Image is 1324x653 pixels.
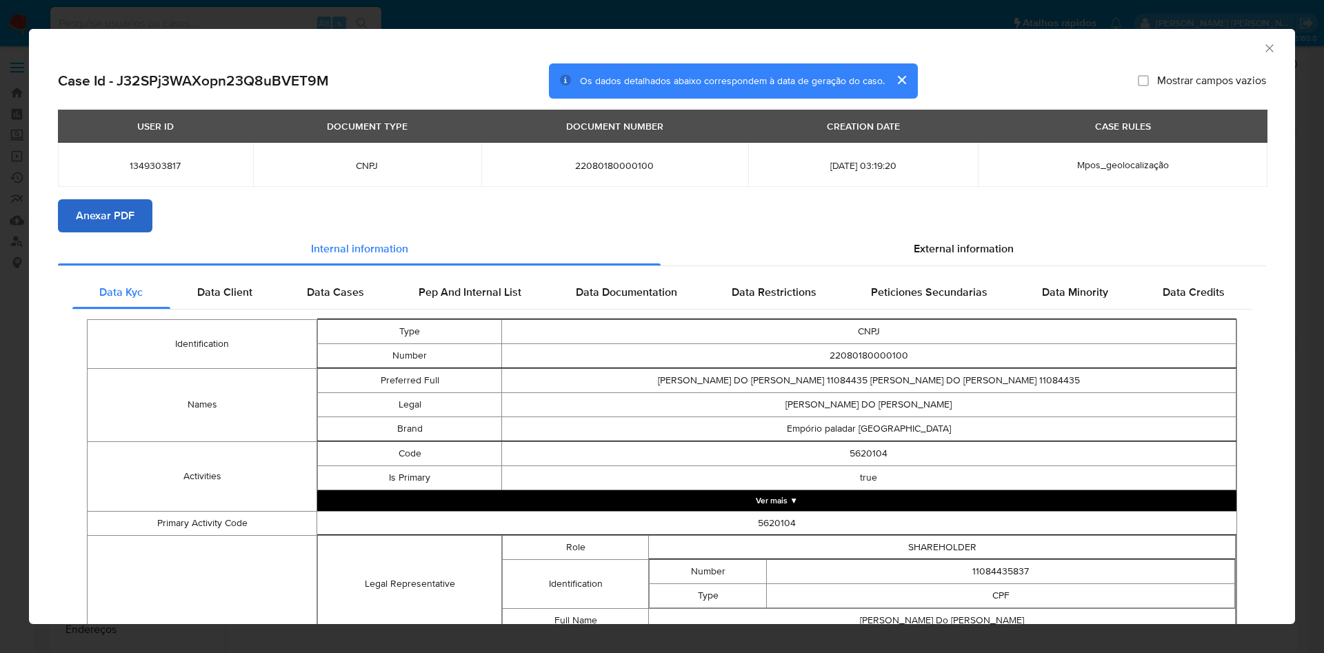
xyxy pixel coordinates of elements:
div: CREATION DATE [819,114,908,138]
button: Fechar a janela [1263,41,1275,54]
td: 5620104 [317,511,1237,535]
span: 22080180000100 [498,159,732,172]
button: Anexar PDF [58,199,152,232]
td: Code [318,441,501,465]
td: Full Name [502,608,649,632]
span: Data Documentation [576,284,677,300]
td: [PERSON_NAME] Do [PERSON_NAME] [649,608,1236,632]
td: true [501,465,1236,490]
td: Role [502,535,649,559]
td: Identification [502,559,649,608]
span: Os dados detalhados abaixo correspondem à data de geração do caso. [580,74,885,88]
td: Activities [88,441,317,511]
span: Mostrar campos vazios [1157,74,1266,88]
td: Identification [88,319,317,368]
span: [DATE] 03:19:20 [765,159,962,172]
td: Empório paladar [GEOGRAPHIC_DATA] [501,416,1236,441]
td: Type [318,319,501,343]
td: Type [650,583,767,607]
td: Number [650,559,767,583]
td: Primary Activity Code [88,511,317,535]
span: CNPJ [270,159,465,172]
button: Expand array [317,490,1236,511]
td: Legal [318,392,501,416]
div: Detailed info [58,232,1266,265]
td: [PERSON_NAME] DO [PERSON_NAME] 11084435 [PERSON_NAME] DO [PERSON_NAME] 11084435 [501,368,1236,392]
span: Data Credits [1163,284,1225,300]
td: 11084435837 [767,559,1235,583]
span: Data Restrictions [732,284,816,300]
button: cerrar [885,63,918,97]
span: Data Cases [307,284,364,300]
input: Mostrar campos vazios [1138,75,1149,86]
div: closure-recommendation-modal [29,29,1295,624]
td: CNPJ [501,319,1236,343]
div: Detailed internal info [72,276,1252,309]
span: External information [914,241,1014,257]
td: 22080180000100 [501,343,1236,368]
td: Preferred Full [318,368,501,392]
div: DOCUMENT TYPE [319,114,416,138]
span: 1349303817 [74,159,237,172]
td: 5620104 [501,441,1236,465]
td: SHAREHOLDER [649,535,1236,559]
td: CPF [767,583,1235,607]
div: DOCUMENT NUMBER [558,114,672,138]
td: Is Primary [318,465,501,490]
span: Mpos_geolocalização [1077,158,1169,172]
td: Number [318,343,501,368]
div: CASE RULES [1087,114,1159,138]
span: Data Client [197,284,252,300]
td: Names [88,368,317,441]
div: USER ID [129,114,182,138]
td: Legal Representative [318,535,501,633]
h2: Case Id - J32SPj3WAXopn23Q8uBVET9M [58,72,329,90]
span: Anexar PDF [76,201,134,231]
span: Pep And Internal List [419,284,521,300]
span: Peticiones Secundarias [871,284,987,300]
span: Internal information [311,241,408,257]
span: Data Kyc [99,284,143,300]
td: [PERSON_NAME] DO [PERSON_NAME] [501,392,1236,416]
span: Data Minority [1042,284,1108,300]
td: Brand [318,416,501,441]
